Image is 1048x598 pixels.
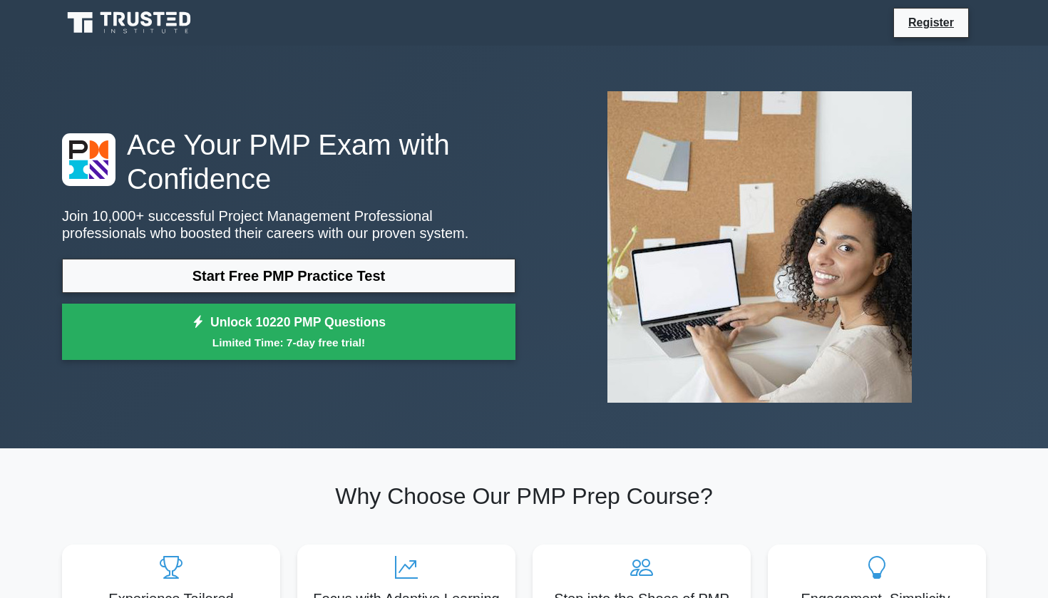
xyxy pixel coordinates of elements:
p: Join 10,000+ successful Project Management Professional professionals who boosted their careers w... [62,207,515,242]
small: Limited Time: 7-day free trial! [80,334,498,351]
a: Register [900,14,962,31]
a: Unlock 10220 PMP QuestionsLimited Time: 7-day free trial! [62,304,515,361]
h1: Ace Your PMP Exam with Confidence [62,128,515,196]
a: Start Free PMP Practice Test [62,259,515,293]
h2: Why Choose Our PMP Prep Course? [62,483,986,510]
